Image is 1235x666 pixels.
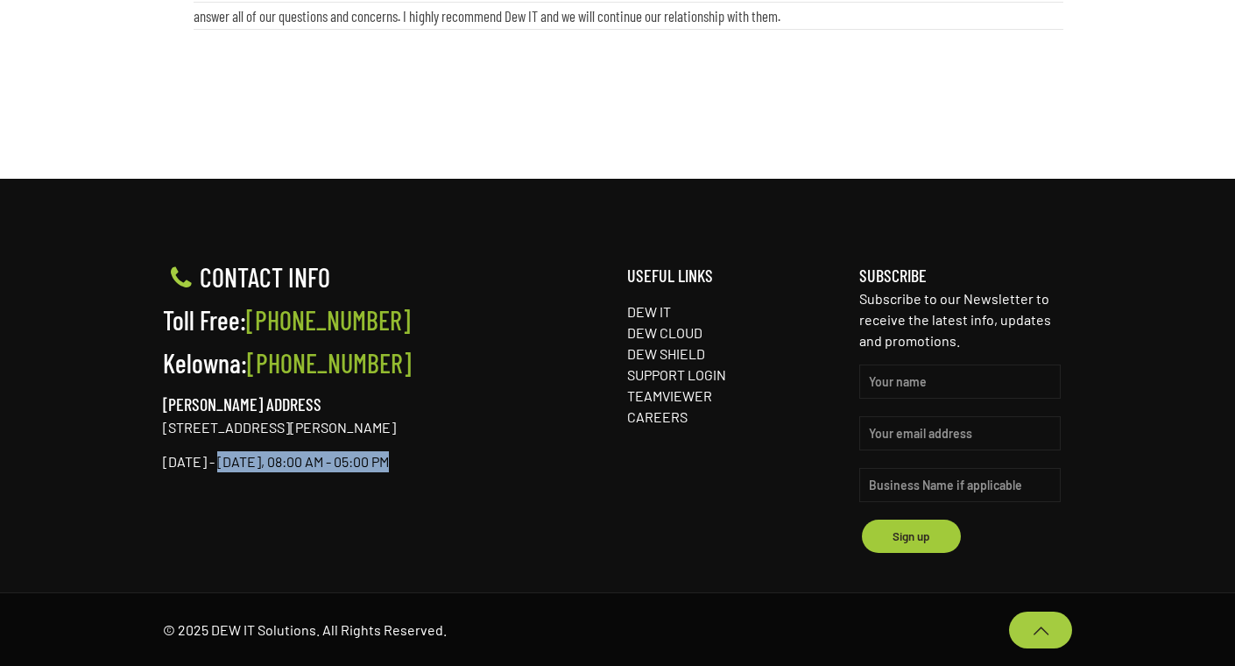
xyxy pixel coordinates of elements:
input: Sign up [862,520,961,553]
a: [STREET_ADDRESS][PERSON_NAME] [163,419,396,436]
a: CAREERS [627,408,688,425]
h4: Kelowna: [163,348,609,378]
a: [PHONE_NUMBER] [246,304,411,336]
a: TEAMVIEWER [627,387,712,404]
h4: CONTACT INFO [163,262,609,292]
h5: [PERSON_NAME] ADDRESS [163,391,609,417]
h4: Toll Free: [163,305,609,335]
p: [DATE] - [DATE], 08:00 AM - 05:00 PM [163,451,609,472]
a: SUPPORT LOGIN [627,366,726,383]
h5: USEFUL LINKS [627,262,841,288]
a: [PHONE_NUMBER] [247,347,412,379]
a: DEW CLOUD [627,324,702,341]
a: DEW IT [627,303,671,320]
a: DEW SHIELD [627,345,705,362]
h5: SUBSCRIBE [859,262,1073,288]
div: © 2025 DEW IT Solutions. All Rights Reserved. [163,620,447,641]
p: Subscribe to our Newsletter to receive the latest info, updates and promotions. [859,288,1073,351]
